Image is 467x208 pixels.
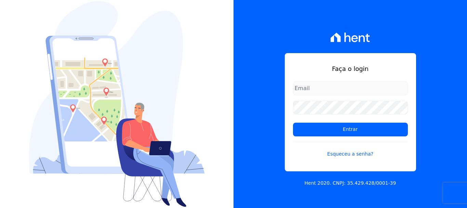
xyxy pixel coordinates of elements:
[305,180,396,187] p: Hent 2020. CNPJ: 35.429.428/0001-39
[293,64,408,73] h1: Faça o login
[29,1,205,207] img: Login
[293,82,408,95] input: Email
[293,123,408,136] input: Entrar
[293,142,408,158] a: Esqueceu a senha?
